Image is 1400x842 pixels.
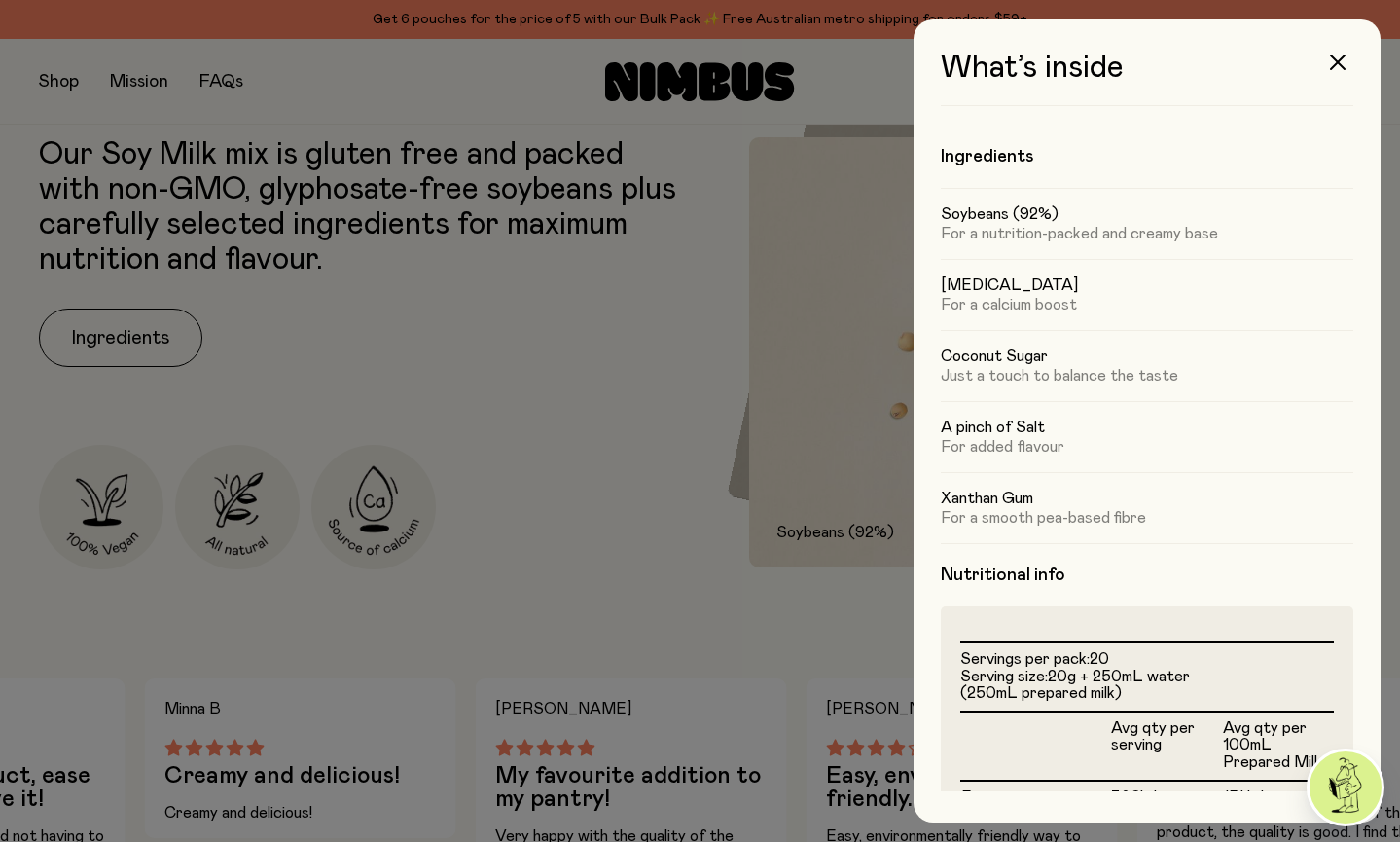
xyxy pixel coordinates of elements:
h5: A pinch of Salt [941,418,1353,437]
h5: Coconut Sugar [941,347,1353,366]
span: 20g + 250mL water (250mL prepared milk) [960,669,1190,702]
p: For added flavour [941,437,1353,457]
p: For a calcium boost [941,295,1353,314]
p: Just a touch to balance the taste [941,366,1353,385]
p: For a nutrition-packed and creamy base [941,224,1353,243]
li: Serving size: [960,669,1334,703]
img: agent [1310,751,1382,824]
td: 154kJ [1222,781,1334,808]
th: Avg qty per serving [1110,712,1222,781]
span: Energy [961,789,1012,805]
h5: Soybeans (92%) [941,204,1353,224]
h4: Nutritional info [941,564,1353,587]
h4: Ingredients [941,145,1353,168]
h5: [MEDICAL_DATA] [941,275,1353,295]
h5: Xanthan Gum [941,489,1353,508]
span: 20 [1090,651,1109,667]
li: Servings per pack: [960,651,1334,669]
h3: What’s inside [941,51,1353,106]
td: 386kJ [1110,781,1222,808]
th: Avg qty per 100mL Prepared Milk [1222,712,1334,781]
p: For a smooth pea-based fibre [941,508,1353,528]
